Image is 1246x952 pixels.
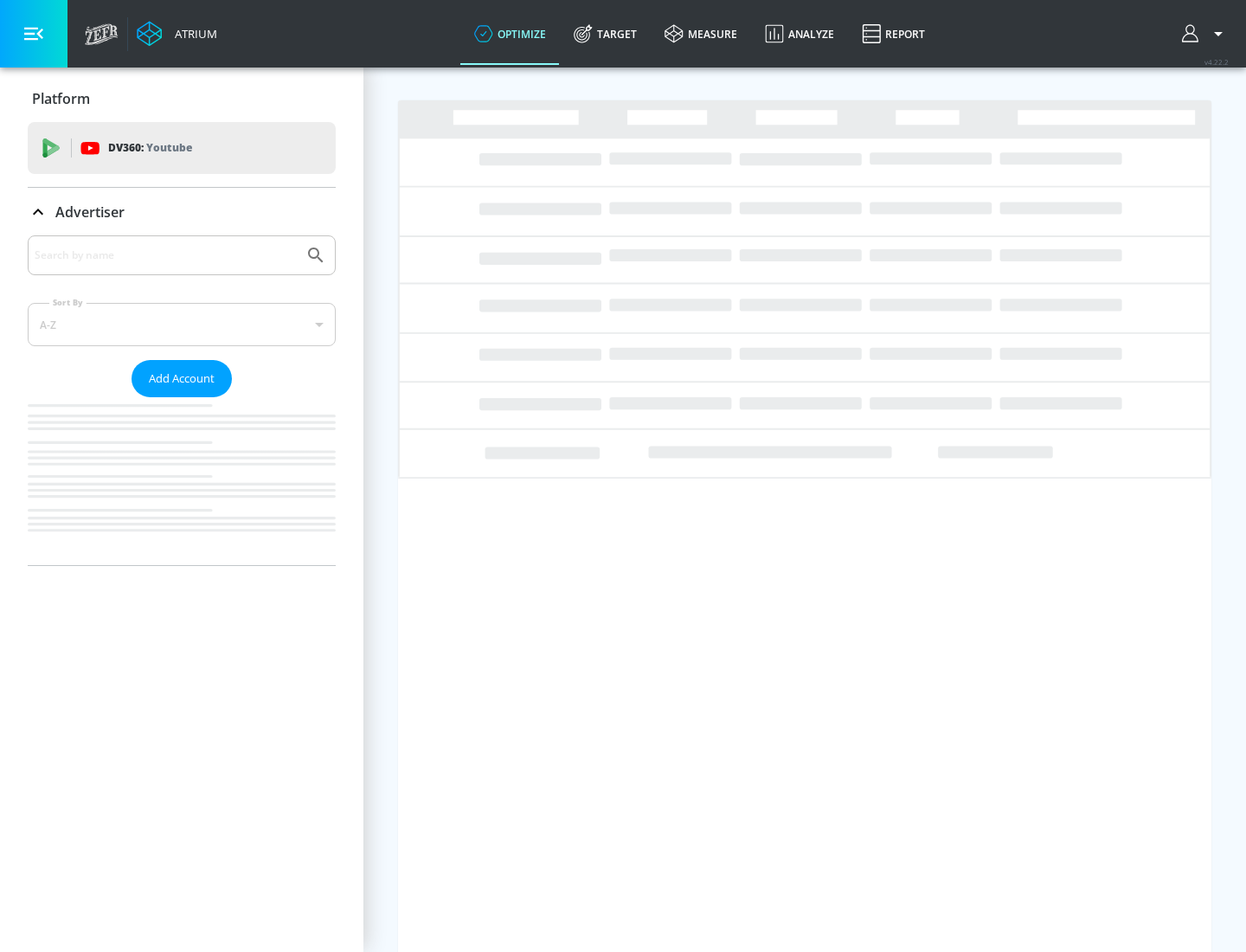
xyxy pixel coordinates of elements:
a: Target [560,3,651,65]
a: Analyze [751,3,848,65]
input: Search by name [35,244,297,267]
p: DV360: [108,138,192,158]
div: DV360: Youtube [28,122,336,174]
span: Add Account [149,369,215,389]
a: measure [651,3,751,65]
a: optimize [460,3,560,65]
div: Advertiser [28,188,336,236]
span: v 4.22.2 [1204,57,1229,67]
div: Atrium [168,26,217,42]
div: Platform [28,74,336,123]
a: Atrium [137,21,217,47]
a: Report [848,3,939,65]
div: A-Z [28,303,336,346]
nav: list of Advertiser [28,397,336,565]
p: Advertiser [55,203,125,222]
button: Add Account [132,360,232,397]
p: Youtube [146,138,192,157]
p: Platform [32,89,90,108]
label: Sort By [49,297,87,308]
div: Advertiser [28,235,336,565]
